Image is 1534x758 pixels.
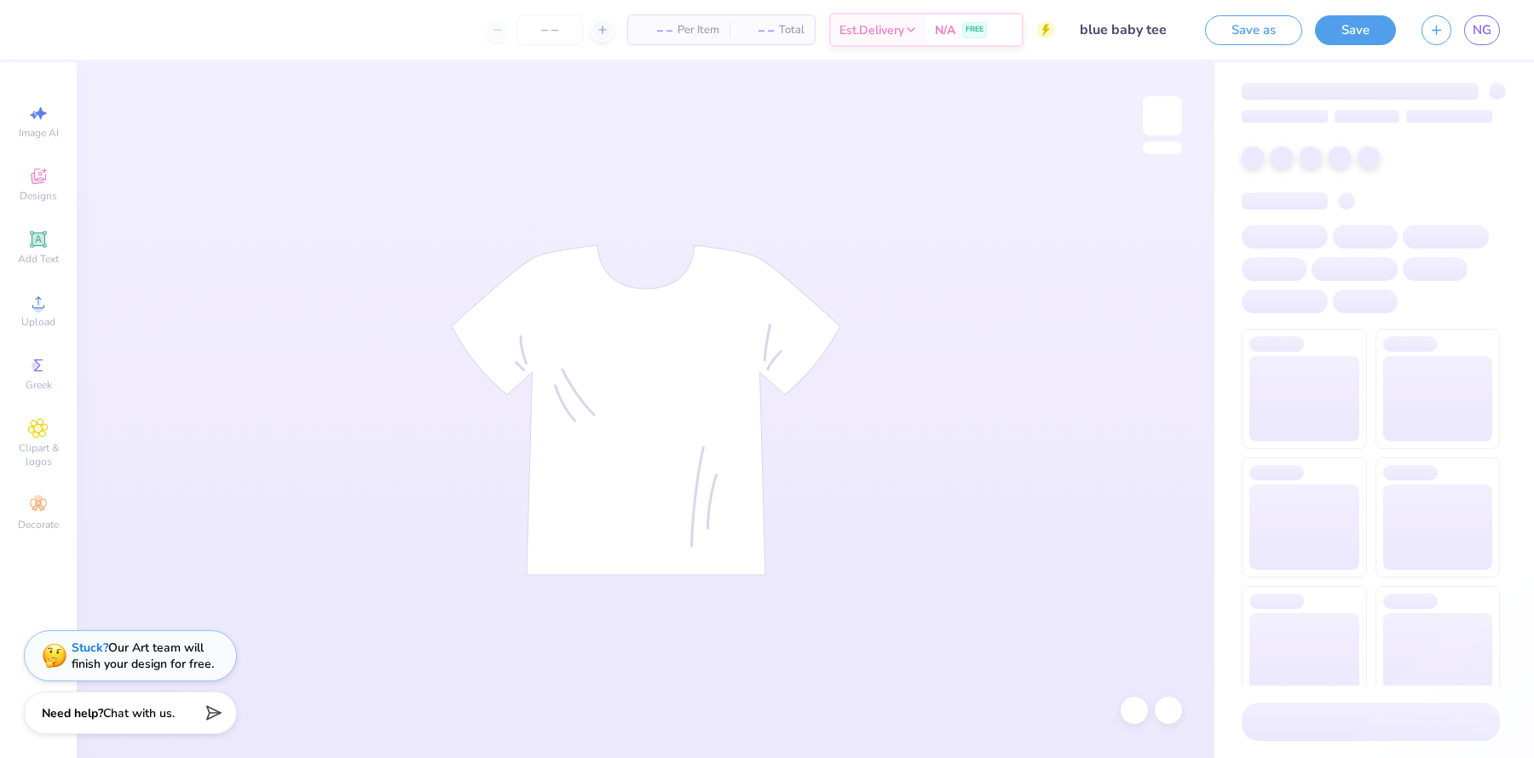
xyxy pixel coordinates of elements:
[740,21,774,39] span: – –
[1205,15,1302,45] button: Save as
[9,441,68,468] span: Clipart & logos
[26,378,52,392] span: Greek
[21,315,55,329] span: Upload
[72,640,214,672] div: Our Art team will finish your design for free.
[18,518,59,531] span: Decorate
[1067,13,1192,47] input: Untitled Design
[20,189,57,203] span: Designs
[72,640,108,656] strong: Stuck?
[839,21,904,39] span: Est. Delivery
[966,24,983,36] span: FREE
[18,252,59,266] span: Add Text
[935,21,955,39] span: N/A
[678,21,719,39] span: Per Item
[638,21,672,39] span: – –
[779,21,804,39] span: Total
[1473,20,1491,40] span: NG
[1464,15,1500,45] a: NG
[516,14,583,45] input: – –
[451,244,841,576] img: tee-skeleton.svg
[1315,15,1396,45] button: Save
[19,126,59,140] span: Image AI
[103,705,175,721] span: Chat with us.
[42,705,103,721] strong: Need help?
